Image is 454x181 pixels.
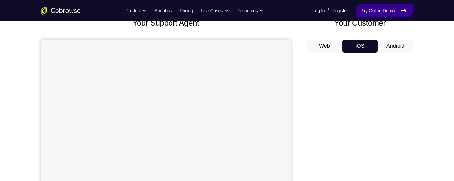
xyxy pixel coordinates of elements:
[342,40,378,53] button: iOS
[378,40,413,53] button: Android
[356,4,413,17] a: Try Online Demo
[332,4,348,17] a: Register
[312,4,325,17] a: Log In
[41,17,291,29] h2: Your Support Agent
[307,17,413,29] h2: Your Customer
[180,4,193,17] a: Pricing
[327,7,329,15] span: /
[154,4,171,17] a: About us
[41,7,81,15] a: Go to the home page
[126,4,147,17] button: Product
[307,40,342,53] button: Web
[201,4,228,17] button: Use Cases
[237,4,264,17] button: Resources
